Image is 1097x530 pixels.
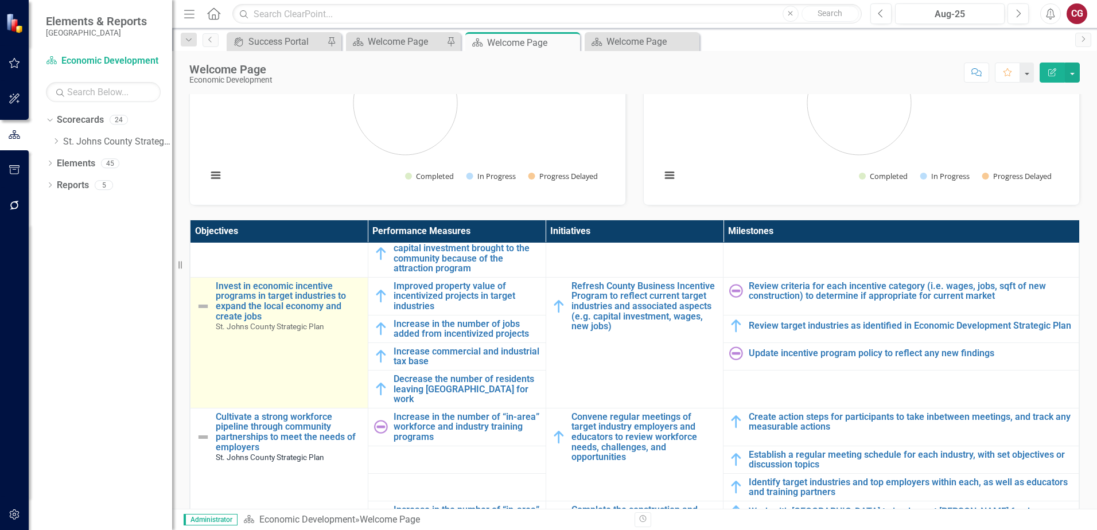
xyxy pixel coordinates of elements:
img: In Progress [729,415,743,428]
div: Welcome Page [487,36,577,50]
a: Convene regular meetings of target industry employers and educators to review workforce needs, ch... [571,412,718,462]
a: Increase in the number of “in-area” workforce and industry training programs [394,412,540,442]
td: Double-Click to Edit Right Click for Context Menu [368,277,546,315]
img: In Progress [729,319,743,333]
button: Show Progress Delayed [982,171,1053,181]
a: St. Johns County Strategic Plan [63,135,172,149]
td: Double-Click to Edit Right Click for Context Menu [723,315,1079,342]
img: Not Defined [196,430,210,444]
a: Welcome Page [349,34,444,49]
a: Reports [57,179,89,192]
td: Double-Click to Edit Right Click for Context Menu [368,342,546,370]
td: Double-Click to Edit Right Click for Context Menu [723,277,1079,315]
input: Search Below... [46,82,161,102]
a: Success Portal [229,34,324,49]
a: Invest in economic incentive programs in target industries to expand the local economy and create... [216,281,362,321]
button: Aug-25 [895,3,1005,24]
a: Cultivate a strong workforce pipeline through community partnerships to meet the needs of employers [216,412,362,452]
div: Economic Development [189,76,273,84]
img: In Progress [729,505,743,519]
button: Show In Progress [920,171,970,181]
div: 24 [110,115,128,125]
td: Double-Click to Edit Right Click for Context Menu [546,277,723,408]
td: Double-Click to Edit Right Click for Context Menu [368,229,546,277]
img: In Progress [552,430,566,444]
td: Double-Click to Edit Right Click for Context Menu [723,342,1079,370]
a: Update incentive program policy to reflect any new findings [749,348,1073,358]
button: Show Progress Delayed [528,171,599,181]
div: Welcome Page [360,514,420,525]
div: Aug-25 [899,7,1001,21]
a: Welcome Page [588,34,697,49]
img: Not Started [729,346,743,360]
img: Not Started [729,284,743,298]
div: Welcome Page [368,34,444,49]
a: Identify target industries and top employers within each, as well as educators and training partners [749,477,1073,497]
a: Scorecards [57,114,104,127]
svg: Interactive chart [201,21,609,193]
div: 5 [95,180,113,190]
button: Show In Progress [466,171,516,181]
img: In Progress [729,453,743,466]
button: Show Completed [859,171,908,181]
a: Increase commercial and industrial tax base [394,346,540,367]
button: CG [1067,3,1087,24]
button: Search [802,6,859,22]
img: In Progress [374,382,388,396]
td: Double-Click to Edit Right Click for Context Menu [368,370,546,408]
span: Administrator [184,514,238,525]
div: Welcome Page [606,34,697,49]
a: Improved property value of incentivized projects in target industries [394,281,540,311]
img: In Progress [552,299,566,313]
div: 45 [101,158,119,168]
a: Increase in the number of jobs added from incentivized projects [394,319,540,339]
a: Refresh County Business Incentive Program to reflect current target industries and associated asp... [571,281,718,332]
div: Chart. Highcharts interactive chart. [655,21,1068,193]
td: Double-Click to Edit Right Click for Context Menu [368,315,546,342]
td: Double-Click to Edit Right Click for Context Menu [723,446,1079,473]
img: Not Started [374,420,388,434]
button: View chart menu, Chart [662,167,678,184]
a: Review target industries as identified in Economic Development Strategic Plan [749,321,1073,331]
svg: Interactive chart [655,21,1063,193]
img: Not Defined [196,299,210,313]
img: In Progress [729,480,743,494]
a: Work with [GEOGRAPHIC_DATA] to implement [PERSON_NAME] funds [749,506,1073,517]
a: Create action steps for participants to take inbetween meetings, and track any measurable actions [749,412,1073,432]
div: Success Portal [248,34,324,49]
span: St. Johns County Strategic Plan [216,453,324,462]
img: In Progress [374,322,388,336]
img: ClearPoint Strategy [6,13,26,33]
img: In Progress [374,247,388,260]
a: Decrease the number of residents leaving [GEOGRAPHIC_DATA] for work [394,374,540,404]
button: View chart menu, Chart [208,167,224,184]
div: » [243,513,626,527]
img: In Progress [374,349,388,363]
span: St. Johns County Strategic Plan [216,322,324,331]
a: Establish a regular meeting schedule for each industry, with set objectives or discussion topics [749,450,1073,470]
td: Double-Click to Edit Right Click for Context Menu [723,473,1079,501]
img: In Progress [374,289,388,303]
a: Elements [57,157,95,170]
div: Welcome Page [189,63,273,76]
td: Double-Click to Edit Right Click for Context Menu [368,408,546,446]
div: Chart. Highcharts interactive chart. [201,21,614,193]
a: Increase in the amount of outside capital investment brought to the community because of the attr... [394,233,540,273]
span: Search [818,9,842,18]
span: Elements & Reports [46,14,147,28]
button: Show Completed [405,171,454,181]
input: Search ClearPoint... [232,4,862,24]
a: Economic Development [46,54,161,68]
a: Economic Development [259,514,355,525]
a: Review criteria for each incentive category (i.e. wages, jobs, sqft of new construction) to deter... [749,281,1073,301]
td: Double-Click to Edit Right Click for Context Menu [190,277,368,408]
td: Double-Click to Edit Right Click for Context Menu [546,408,723,501]
small: [GEOGRAPHIC_DATA] [46,28,147,37]
td: Double-Click to Edit Right Click for Context Menu [723,408,1079,446]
